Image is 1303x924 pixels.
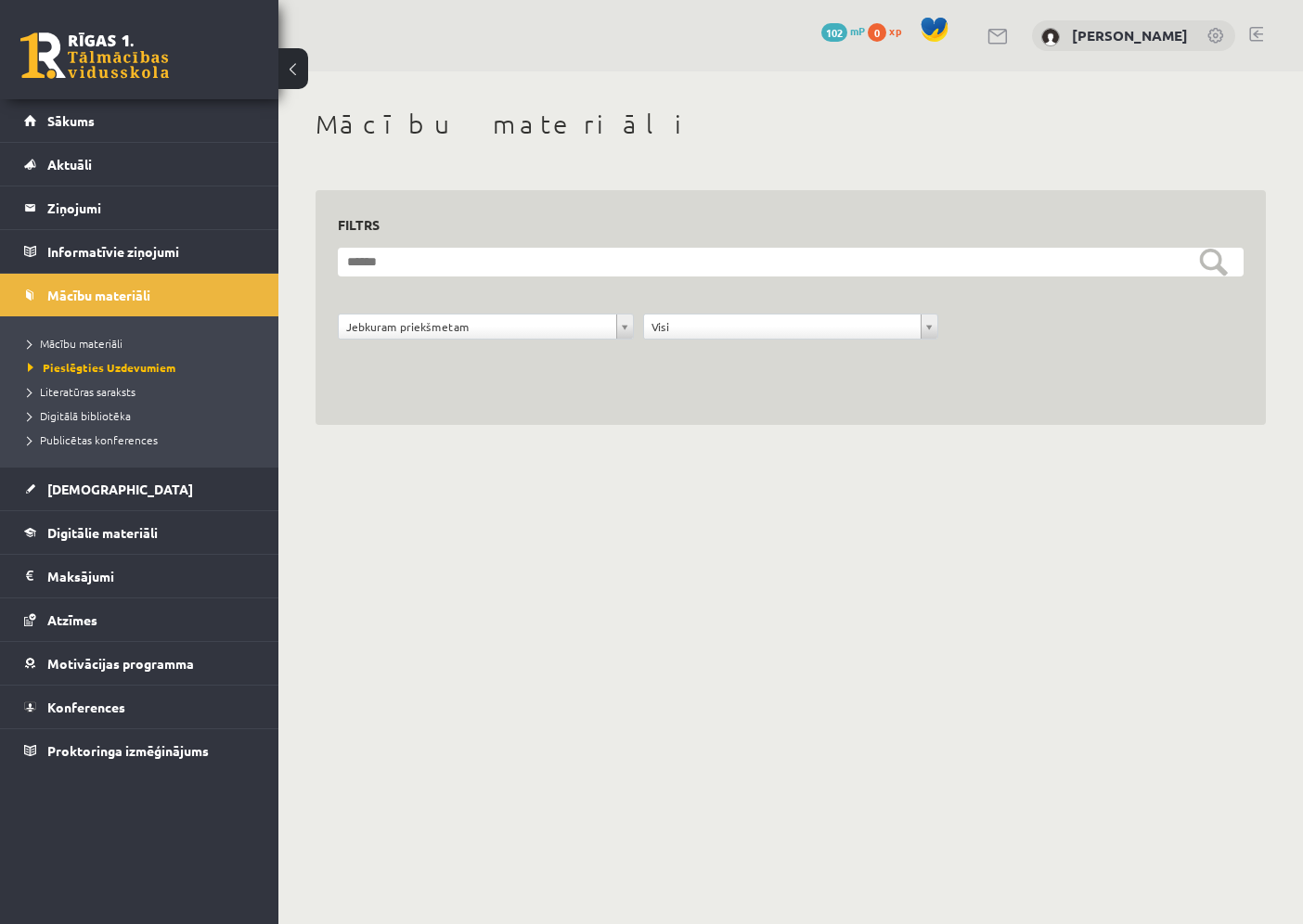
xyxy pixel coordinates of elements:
legend: Maksājumi [47,555,255,597]
a: Mācību materiāli [24,274,255,316]
a: Jebkuram priekšmetam [339,314,633,339]
a: Maksājumi [24,555,255,597]
span: Digitālie materiāli [47,524,158,541]
a: Visi [644,314,938,339]
span: mP [850,23,865,38]
a: Informatīvie ziņojumi [24,230,255,273]
h3: Filtrs [338,212,1221,237]
a: Literatūras saraksts [28,383,260,400]
span: Motivācijas programma [47,655,194,672]
a: Rīgas 1. Tālmācības vidusskola [20,32,169,79]
a: [DEMOGRAPHIC_DATA] [24,468,255,510]
span: xp [889,23,901,38]
span: Proktoringa izmēģinājums [47,742,209,759]
span: Digitālā bibliotēka [28,408,131,423]
a: 0 xp [868,23,910,38]
span: 102 [821,23,847,42]
a: Digitālā bibliotēka [28,407,260,424]
a: Pieslēgties Uzdevumiem [28,359,260,376]
span: Jebkuram priekšmetam [346,314,609,339]
a: Konferences [24,686,255,728]
a: Publicētas konferences [28,431,260,448]
span: Mācību materiāli [28,336,123,351]
span: Aktuāli [47,156,92,173]
a: Motivācijas programma [24,642,255,685]
span: 0 [868,23,886,42]
a: Mācību materiāli [28,335,260,352]
a: Digitālie materiāli [24,511,255,554]
span: [DEMOGRAPHIC_DATA] [47,481,193,497]
legend: Informatīvie ziņojumi [47,230,255,273]
h1: Mācību materiāli [316,109,1266,140]
a: Aktuāli [24,143,255,186]
a: [PERSON_NAME] [1072,26,1188,45]
span: Atzīmes [47,611,97,628]
span: Pieslēgties Uzdevumiem [28,360,175,375]
span: Konferences [47,699,125,715]
a: Ziņojumi [24,186,255,229]
a: Proktoringa izmēģinājums [24,729,255,772]
span: Sākums [47,112,95,129]
span: Publicētas konferences [28,432,158,447]
img: Sandra Letinska [1041,28,1060,46]
span: Mācību materiāli [47,287,150,303]
a: Atzīmes [24,598,255,641]
span: Literatūras saraksts [28,384,135,399]
a: 102 mP [821,23,865,38]
a: Sākums [24,99,255,142]
span: Visi [651,314,914,339]
legend: Ziņojumi [47,186,255,229]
